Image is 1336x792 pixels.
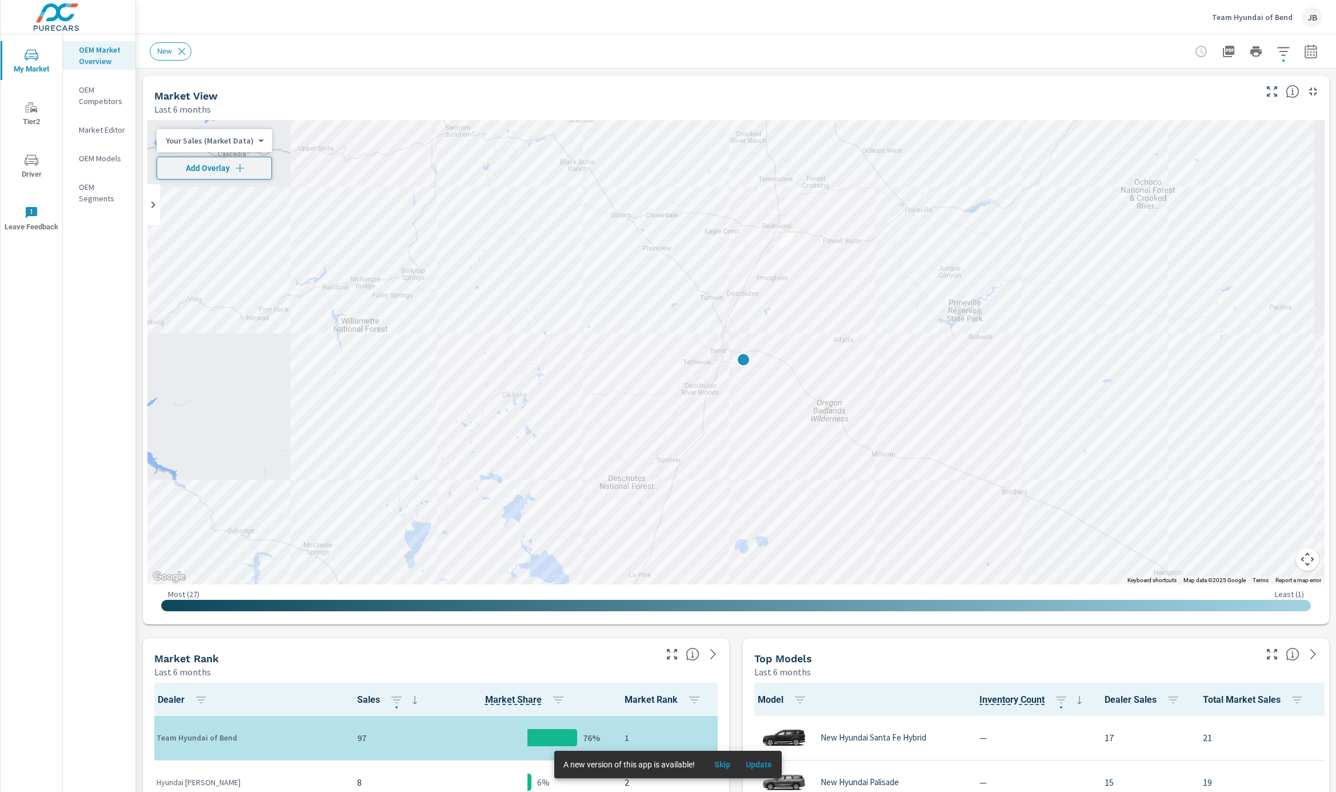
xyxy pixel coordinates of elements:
span: Market Rank shows you how you rank, in terms of sales, to other dealerships in your market. “Mark... [686,647,699,661]
span: Dealer [158,693,213,707]
img: glamour [761,721,807,755]
span: Find the biggest opportunities within your model lineup nationwide. [Source: Market registration ... [1286,647,1299,661]
p: 15 [1105,775,1185,789]
h5: Market View [154,90,218,102]
p: 21 [1203,731,1309,745]
span: Driver [4,153,59,181]
button: Make Fullscreen [1263,645,1281,663]
button: Keyboard shortcuts [1127,576,1177,584]
a: Terms (opens in new tab) [1253,577,1269,583]
div: Your Sales (Market Data) [157,136,263,146]
div: nav menu [1,34,62,245]
span: Add Overlay [162,162,267,174]
button: Apply Filters [1272,40,1295,63]
span: Find the biggest opportunities in your market for your inventory. Understand by postal code where... [1286,85,1299,98]
div: OEM Models [63,150,135,167]
img: Google [150,570,188,584]
p: — [979,731,1086,745]
a: See more details in report [704,645,722,663]
span: Skip [709,759,736,770]
span: A new version of this app is available! [563,760,695,769]
span: The number of vehicles currently in dealer inventory. This does not include shared inventory, nor... [979,693,1045,707]
span: Update [745,759,773,770]
div: OEM Competitors [63,81,135,110]
p: Team Hyundai of Bend [157,732,339,743]
h5: Top Models [754,652,812,664]
p: 97 [357,731,430,745]
p: New Hyundai Santa Fe Hybrid [821,733,926,743]
p: Last 6 months [754,665,811,679]
span: Map data ©2025 Google [1183,577,1246,583]
span: Total Market Sales [1203,693,1309,707]
span: Market Rank [625,693,706,707]
div: Market Editor [63,121,135,138]
p: 6% [537,775,550,789]
p: OEM Segments [79,181,126,204]
p: OEM Models [79,153,126,164]
p: Last 6 months [154,102,211,116]
div: JB [1302,7,1322,27]
p: OEM Competitors [79,84,126,107]
div: OEM Market Overview [63,41,135,70]
p: 2 [625,775,715,789]
span: Dealer Sales / Total Market Sales. [Market = within dealer PMA (or 60 miles if no PMA is defined)... [485,693,542,707]
button: Make Fullscreen [663,645,681,663]
span: New [150,47,179,55]
button: "Export Report to PDF" [1217,40,1240,63]
p: 19 [1203,775,1309,789]
p: 76% [583,731,600,745]
span: Leave Feedback [4,206,59,234]
span: Model [758,693,811,707]
p: Most ( 27 ) [168,589,199,599]
a: Report a map error [1275,577,1321,583]
div: New [150,42,191,61]
span: My Market [4,48,59,76]
p: New Hyundai Palisade [821,777,899,787]
span: Sales [357,693,422,707]
a: See more details in report [1304,645,1322,663]
button: Add Overlay [157,157,272,180]
p: Last 6 months [154,665,211,679]
div: OEM Segments [63,178,135,207]
button: Make Fullscreen [1263,82,1281,101]
span: Tier2 [4,101,59,129]
p: Your Sales (Market Data) [166,136,254,146]
p: 1 [625,731,715,745]
p: 8 [357,775,430,789]
p: 17 [1105,731,1185,745]
span: Dealer Sales [1105,693,1185,707]
span: Inventory Count [979,693,1086,707]
button: Print Report [1245,40,1267,63]
button: Update [741,755,777,774]
button: Select Date Range [1299,40,1322,63]
span: Market Share [485,693,570,707]
p: Market Editor [79,124,126,136]
button: Map camera controls [1296,548,1319,571]
p: — [979,775,1086,789]
p: Least ( 1 ) [1275,589,1304,599]
button: Minimize Widget [1304,82,1322,101]
button: Skip [704,755,741,774]
p: Hyundai [PERSON_NAME] [157,777,339,788]
p: OEM Market Overview [79,44,126,67]
p: Team Hyundai of Bend [1212,12,1293,22]
h5: Market Rank [154,652,219,664]
a: Open this area in Google Maps (opens a new window) [150,570,188,584]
